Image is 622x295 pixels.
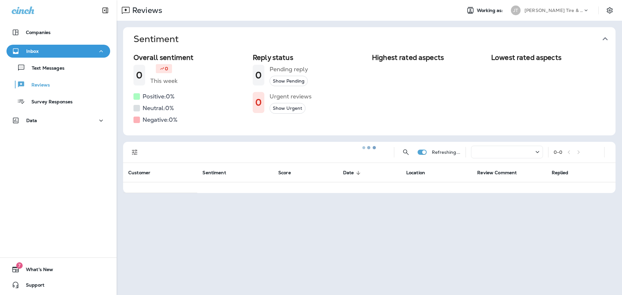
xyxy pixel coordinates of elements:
[6,45,110,58] button: Inbox
[25,65,64,72] p: Text Messages
[26,49,39,54] p: Inbox
[16,262,23,269] span: 7
[26,118,37,123] p: Data
[6,61,110,74] button: Text Messages
[6,114,110,127] button: Data
[19,267,53,275] span: What's New
[19,282,44,290] span: Support
[6,26,110,39] button: Companies
[6,263,110,276] button: 7What's New
[25,82,50,88] p: Reviews
[6,95,110,108] button: Survey Responses
[6,78,110,91] button: Reviews
[6,278,110,291] button: Support
[26,30,51,35] p: Companies
[96,4,114,17] button: Collapse Sidebar
[25,99,73,105] p: Survey Responses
